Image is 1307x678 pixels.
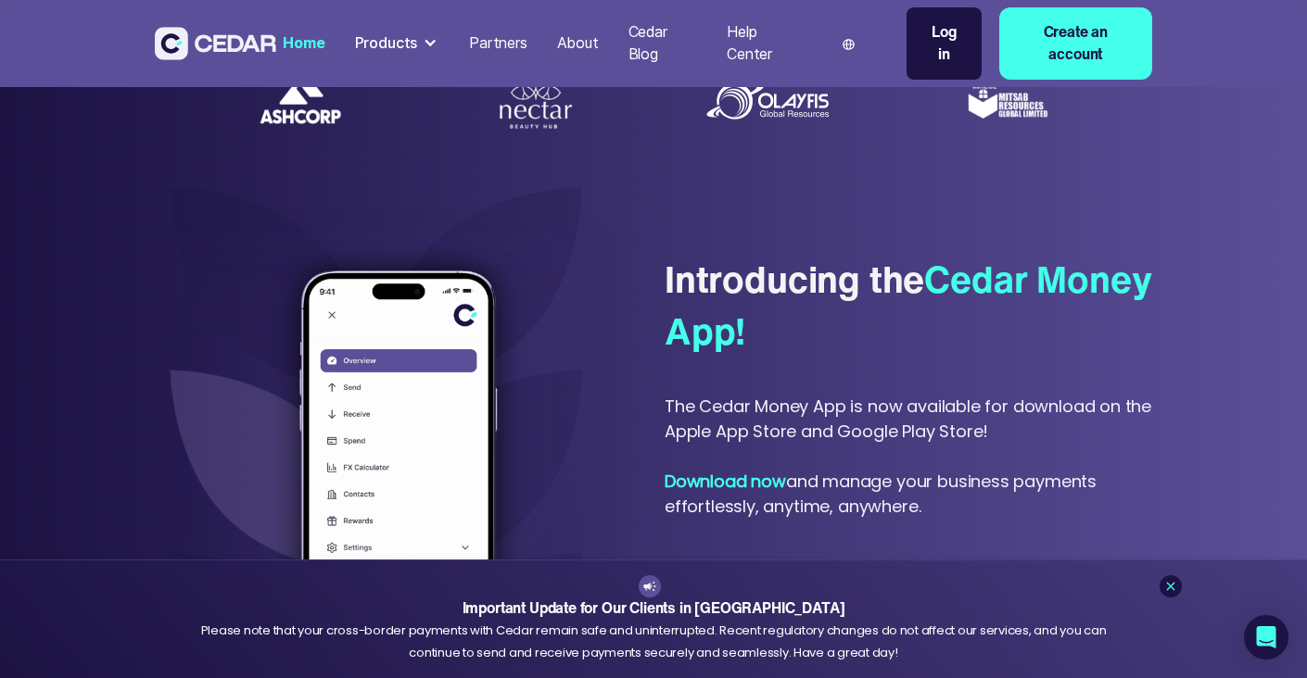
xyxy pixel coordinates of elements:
[557,32,599,55] div: About
[842,556,1019,638] img: Play store logo
[283,32,324,55] div: Home
[843,39,855,51] img: world icon
[276,23,333,64] a: Home
[355,32,418,55] div: Products
[665,394,1152,519] div: The Cedar Money App is now available for download on the Apple App Store and Google Play Store! a...
[665,470,786,493] strong: Download now
[469,32,527,55] div: Partners
[702,78,841,124] img: Olayfis global resources logo
[259,78,342,125] img: Ashcorp Logo
[550,23,606,64] a: About
[1244,615,1288,659] div: Open Intercom Messenger
[727,21,802,66] div: Help Center
[494,72,577,131] img: Nectar Beauty Hub logo
[999,7,1152,80] a: Create an account
[621,12,705,75] a: Cedar Blog
[965,59,1048,143] img: Mitsab Resources Global Limited Logo
[628,21,698,66] div: Cedar Blog
[665,556,842,637] img: App store logo
[719,12,809,75] a: Help Center
[348,25,447,62] div: Products
[665,254,1152,358] div: Introducing the
[462,23,535,64] a: Partners
[925,21,963,66] div: Log in
[907,7,982,80] a: Log in
[665,252,1151,358] span: Cedar Money App!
